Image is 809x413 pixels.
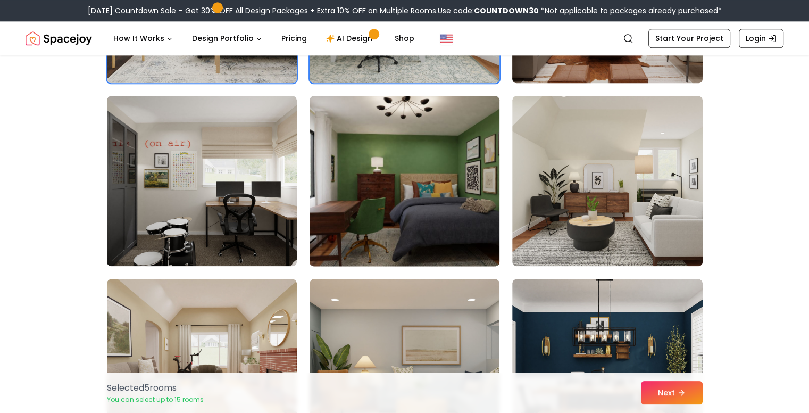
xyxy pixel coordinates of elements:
[107,382,204,394] p: Selected 5 room s
[318,28,384,49] a: AI Design
[648,29,730,48] a: Start Your Project
[184,28,271,49] button: Design Portfolio
[386,28,423,49] a: Shop
[26,21,783,55] nav: Global
[107,96,297,266] img: Room room-22
[105,28,423,49] nav: Main
[305,92,504,270] img: Room room-23
[107,395,204,404] p: You can select up to 15 rooms
[438,5,539,16] span: Use code:
[105,28,181,49] button: How It Works
[88,5,722,16] div: [DATE] Countdown Sale – Get 30% OFF All Design Packages + Extra 10% OFF on Multiple Rooms.
[273,28,315,49] a: Pricing
[440,32,453,45] img: United States
[641,381,703,404] button: Next
[739,29,783,48] a: Login
[512,96,702,266] img: Room room-24
[474,5,539,16] b: COUNTDOWN30
[26,28,92,49] a: Spacejoy
[26,28,92,49] img: Spacejoy Logo
[539,5,722,16] span: *Not applicable to packages already purchased*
